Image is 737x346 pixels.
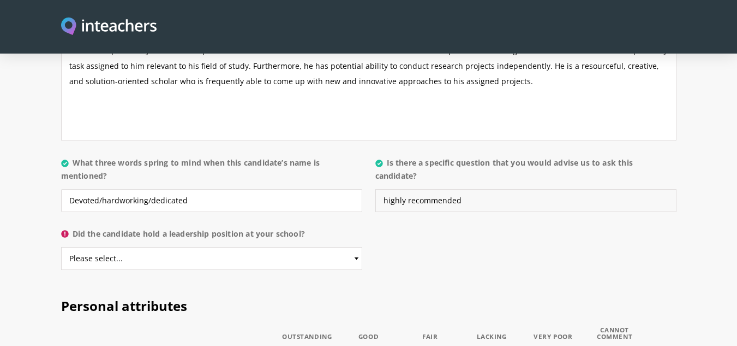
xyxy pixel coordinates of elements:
[61,17,157,37] img: Inteachers
[61,17,157,37] a: Visit this site's homepage
[61,227,362,247] label: Did the candidate hold a leadership position at your school?
[375,156,676,189] label: Is there a specific question that you would advise us to ask this candidate?
[61,156,362,189] label: What three words spring to mind when this candidate’s name is mentioned?
[61,297,187,315] span: Personal attributes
